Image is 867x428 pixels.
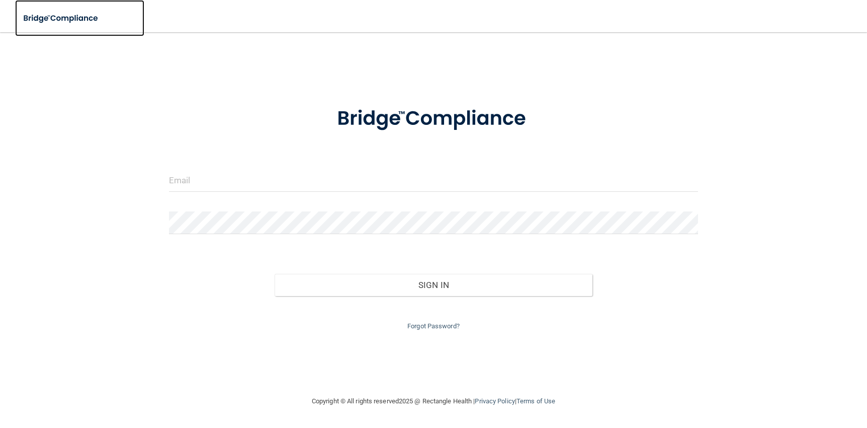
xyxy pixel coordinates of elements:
a: Terms of Use [516,397,555,405]
div: Copyright © All rights reserved 2025 @ Rectangle Health | | [250,385,617,417]
iframe: Drift Widget Chat Controller [693,356,855,397]
img: bridge_compliance_login_screen.278c3ca4.svg [316,93,551,145]
input: Email [169,169,698,192]
img: bridge_compliance_login_screen.278c3ca4.svg [15,8,108,29]
a: Forgot Password? [407,322,460,330]
button: Sign In [275,274,592,296]
a: Privacy Policy [475,397,514,405]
